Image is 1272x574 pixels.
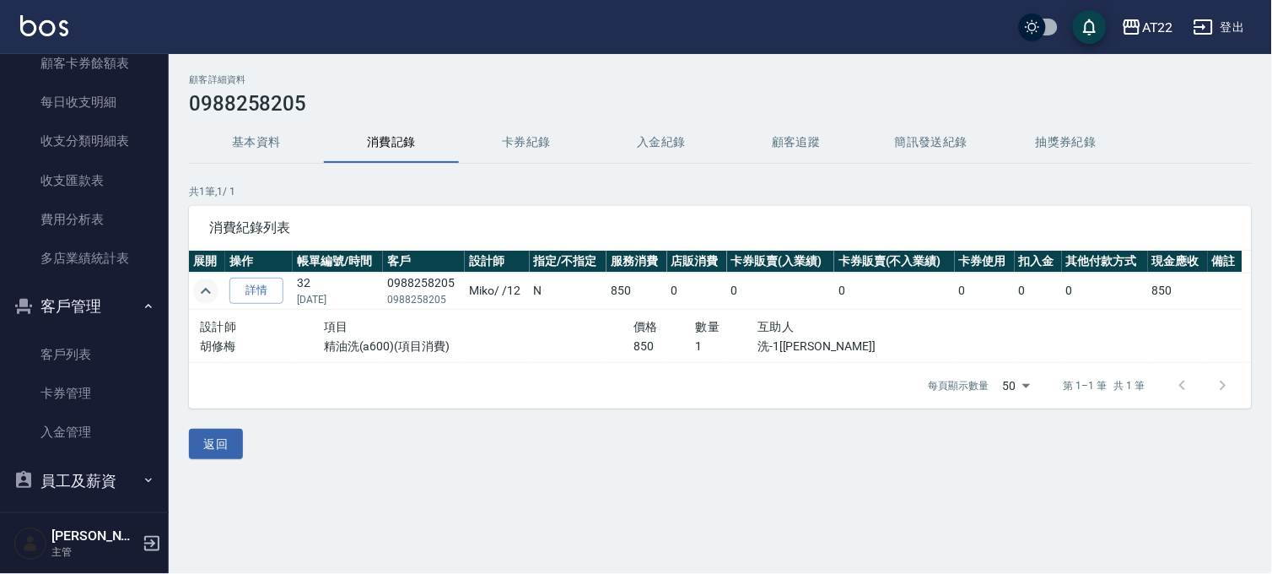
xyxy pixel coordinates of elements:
[7,44,162,83] a: 顧客卡券餘額表
[193,279,218,304] button: expand row
[7,413,162,452] a: 入金管理
[1015,273,1062,310] td: 0
[324,338,633,355] p: 精油洗(a600)(項目消費)
[727,251,834,273] th: 卡券販賣(入業績)
[594,122,729,163] button: 入金紀錄
[633,338,695,355] p: 850
[209,219,1232,236] span: 消費紀錄列表
[189,122,324,163] button: 基本資料
[7,200,162,239] a: 費用分析表
[999,122,1134,163] button: 抽獎券紀錄
[189,184,1252,199] p: 共 1 筆, 1 / 1
[530,273,607,310] td: N
[51,544,137,560] p: 主管
[1062,251,1147,273] th: 其他付款方式
[189,92,1252,116] h3: 0988258205
[7,239,162,278] a: 多店業績統計表
[834,273,954,310] td: 0
[7,502,162,546] button: 商品管理
[383,251,465,273] th: 客戶
[955,251,1015,273] th: 卡券使用
[530,251,607,273] th: 指定/不指定
[667,273,727,310] td: 0
[459,122,594,163] button: 卡券紀錄
[1142,17,1173,38] div: AT22
[383,273,465,310] td: 0988258205
[729,122,864,163] button: 顧客追蹤
[696,320,720,333] span: 數量
[667,251,727,273] th: 店販消費
[200,338,324,355] p: 胡修梅
[13,527,47,560] img: Person
[929,378,989,393] p: 每頁顯示數量
[324,320,348,333] span: 項目
[606,273,666,310] td: 850
[7,374,162,413] a: 卡券管理
[20,15,68,36] img: Logo
[1015,251,1062,273] th: 扣入金
[465,251,529,273] th: 設計師
[189,74,1252,85] h2: 顧客詳細資料
[324,122,459,163] button: 消費記錄
[189,251,225,273] th: 展開
[293,251,383,273] th: 帳單編號/時間
[757,338,943,355] p: 洗-1[[PERSON_NAME]]
[955,273,1015,310] td: 0
[1073,10,1107,44] button: save
[606,251,666,273] th: 服務消費
[1208,251,1242,273] th: 備註
[996,363,1037,409] div: 50
[633,320,658,333] span: 價格
[757,320,794,333] span: 互助人
[1187,12,1252,43] button: 登出
[225,251,293,273] th: 操作
[727,273,834,310] td: 0
[7,459,162,503] button: 員工及薪資
[1062,273,1147,310] td: 0
[7,83,162,122] a: 每日收支明細
[1148,273,1208,310] td: 850
[51,528,137,544] h5: [PERSON_NAME]
[864,122,999,163] button: 簡訊發送紀錄
[7,284,162,328] button: 客戶管理
[1148,251,1208,273] th: 現金應收
[297,292,379,307] p: [DATE]
[1115,10,1180,45] button: AT22
[7,122,162,160] a: 收支分類明細表
[189,429,243,460] button: 返回
[7,161,162,200] a: 收支匯款表
[7,335,162,374] a: 客戶列表
[465,273,529,310] td: Miko / /12
[1064,378,1145,393] p: 第 1–1 筆 共 1 筆
[834,251,954,273] th: 卡券販賣(不入業績)
[229,278,283,304] a: 詳情
[696,338,757,355] p: 1
[387,292,461,307] p: 0988258205
[200,320,236,333] span: 設計師
[293,273,383,310] td: 32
